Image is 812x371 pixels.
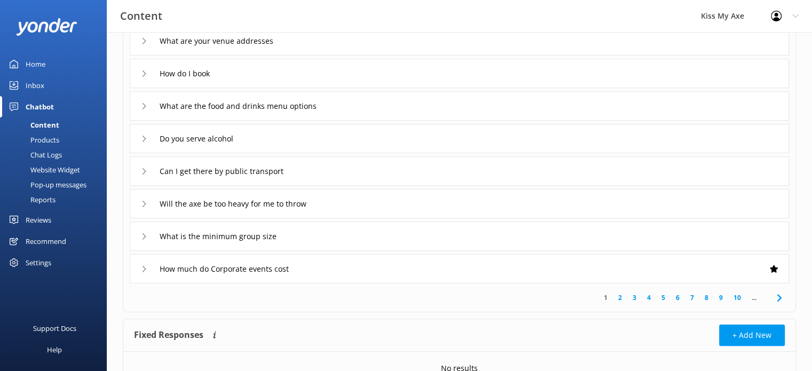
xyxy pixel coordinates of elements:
[728,293,746,303] a: 10
[746,293,762,303] span: ...
[671,293,685,303] a: 6
[6,177,86,192] div: Pop-up messages
[685,293,699,303] a: 7
[6,162,80,177] div: Website Widget
[598,293,613,303] a: 1
[26,53,45,75] div: Home
[714,293,728,303] a: 9
[613,293,627,303] a: 2
[627,293,642,303] a: 3
[6,177,107,192] a: Pop-up messages
[699,293,714,303] a: 8
[642,293,656,303] a: 4
[26,75,44,96] div: Inbox
[719,325,785,346] button: + Add New
[16,18,77,36] img: yonder-white-logo.png
[6,192,56,207] div: Reports
[33,318,76,339] div: Support Docs
[134,325,203,346] h4: Fixed Responses
[6,147,107,162] a: Chat Logs
[6,162,107,177] a: Website Widget
[47,339,62,360] div: Help
[120,7,162,25] h3: Content
[6,192,107,207] a: Reports
[26,252,51,273] div: Settings
[6,117,59,132] div: Content
[656,293,671,303] a: 5
[26,209,51,231] div: Reviews
[26,231,66,252] div: Recommend
[6,132,107,147] a: Products
[6,117,107,132] a: Content
[6,147,62,162] div: Chat Logs
[26,96,54,117] div: Chatbot
[6,132,59,147] div: Products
